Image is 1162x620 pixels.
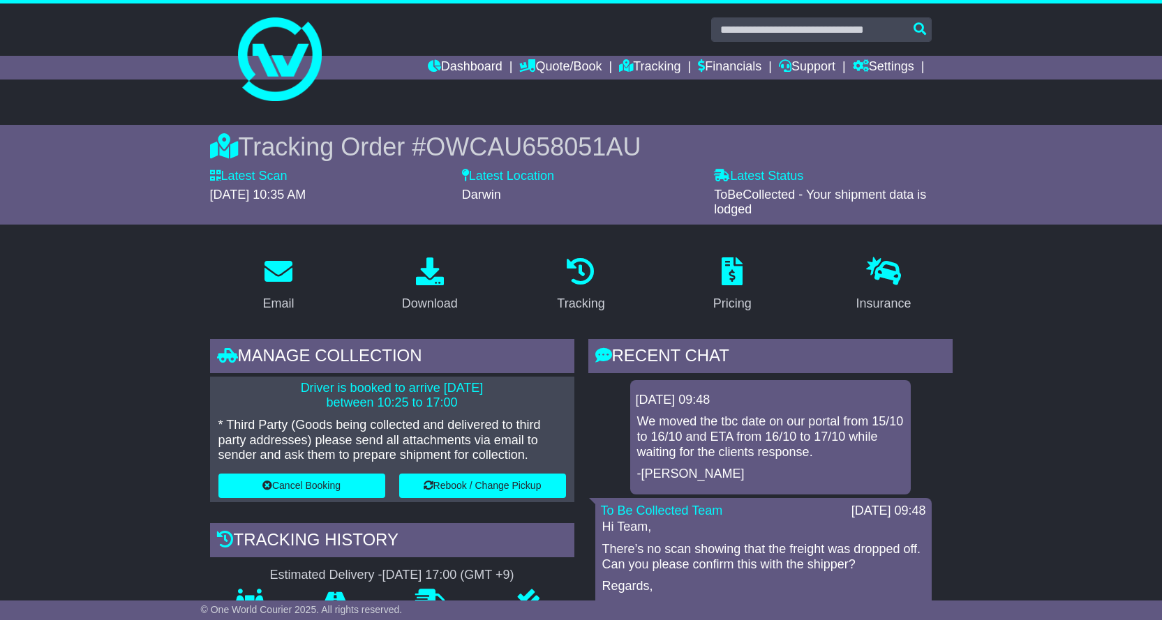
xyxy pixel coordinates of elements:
a: Dashboard [428,56,502,80]
button: Rebook / Change Pickup [399,474,566,498]
div: Download [402,294,458,313]
div: Tracking history [210,523,574,561]
p: Driver is booked to arrive [DATE] between 10:25 to 17:00 [218,381,566,411]
div: [DATE] 17:00 (GMT +9) [382,568,514,583]
a: Settings [853,56,914,80]
a: Tracking [548,252,613,318]
div: Insurance [856,294,911,313]
label: Latest Scan [210,169,288,184]
div: [DATE] 09:48 [851,504,926,519]
p: -[PERSON_NAME] [637,467,904,482]
a: Quote/Book [519,56,602,80]
a: Email [253,252,303,318]
span: OWCAU658051AU [426,133,641,161]
div: RECENT CHAT [588,339,953,377]
a: Pricing [704,252,761,318]
div: Estimated Delivery - [210,568,574,583]
label: Latest Status [714,169,803,184]
div: Tracking [557,294,604,313]
a: Tracking [619,56,680,80]
a: Financials [698,56,761,80]
a: To Be Collected Team [601,504,723,517]
p: Hi Team, [602,520,925,535]
span: ToBeCollected - Your shipment data is lodged [714,188,926,217]
div: Pricing [713,294,752,313]
span: [DATE] 10:35 AM [210,188,306,202]
a: Download [393,252,467,318]
span: © One World Courier 2025. All rights reserved. [201,604,403,615]
label: Latest Location [462,169,554,184]
p: * Third Party (Goods being collected and delivered to third party addresses) please send all atta... [218,418,566,463]
span: Darwin [462,188,501,202]
a: Insurance [847,252,921,318]
p: There’s no scan showing that the freight was dropped off. Can you please confirm this with the sh... [602,542,925,572]
div: Tracking Order # [210,132,953,162]
div: Email [262,294,294,313]
p: We moved the tbc date on our portal from 15/10 to 16/10 and ETA from 16/10 to 17/10 while waiting... [637,414,904,460]
p: Regards, [602,579,925,594]
a: Support [779,56,835,80]
button: Cancel Booking [218,474,385,498]
div: Manage collection [210,339,574,377]
div: [DATE] 09:48 [636,393,905,408]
